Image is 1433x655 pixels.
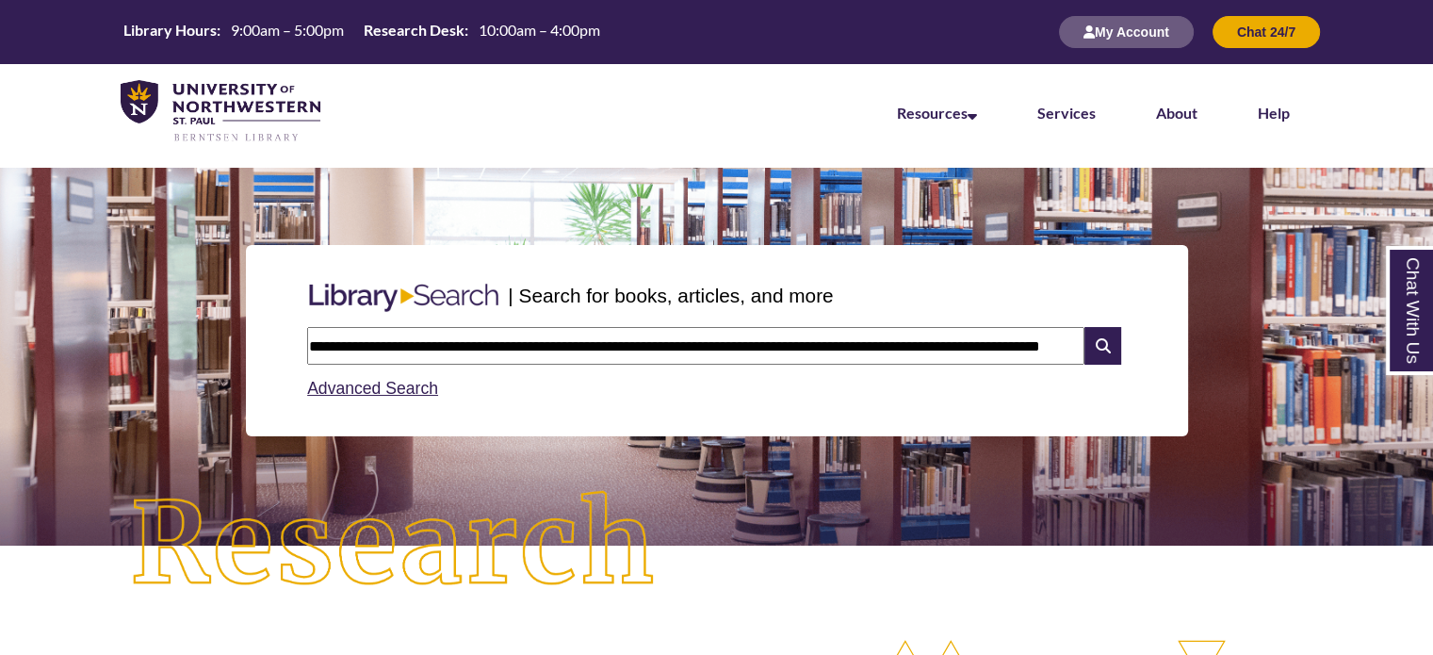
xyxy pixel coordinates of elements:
[307,379,438,398] a: Advanced Search
[1059,24,1194,40] a: My Account
[300,276,508,319] img: Libary Search
[121,80,320,143] img: UNWSP Library Logo
[897,104,977,122] a: Resources
[1213,16,1320,48] button: Chat 24/7
[1156,104,1197,122] a: About
[356,20,471,41] th: Research Desk:
[1213,24,1320,40] a: Chat 24/7
[1258,104,1290,122] a: Help
[508,281,833,310] p: | Search for books, articles, and more
[116,20,223,41] th: Library Hours:
[1084,327,1120,365] i: Search
[116,20,608,45] a: Hours Today
[116,20,608,43] table: Hours Today
[1037,104,1096,122] a: Services
[479,21,600,39] span: 10:00am – 4:00pm
[1059,16,1194,48] button: My Account
[231,21,344,39] span: 9:00am – 5:00pm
